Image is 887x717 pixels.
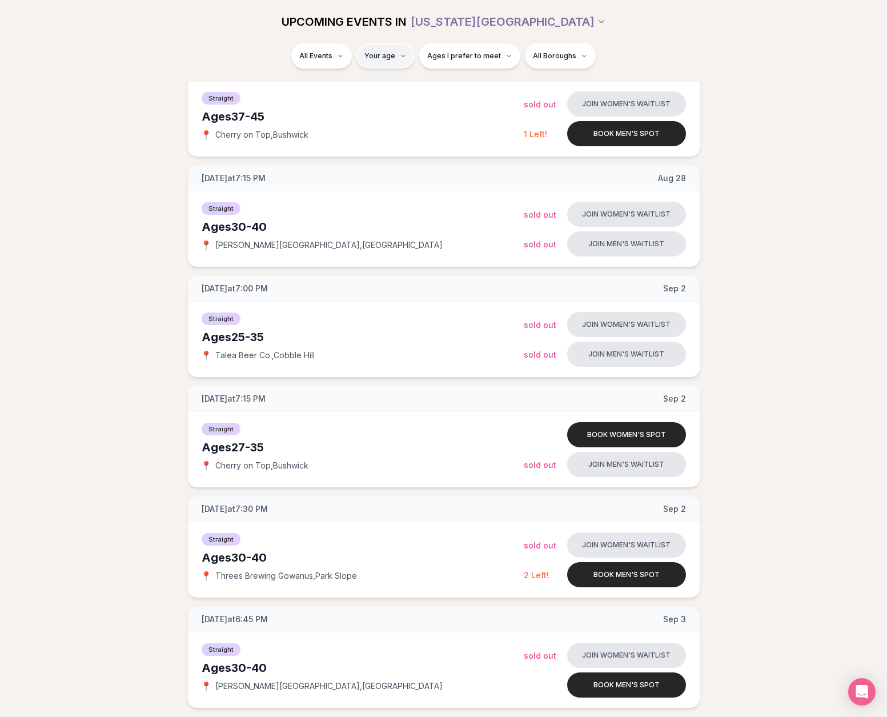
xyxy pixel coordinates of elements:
[202,533,240,546] span: Straight
[202,92,240,105] span: Straight
[215,350,315,361] span: Talea Beer Co. , Cobble Hill
[524,570,549,580] span: 2 Left!
[663,283,686,294] span: Sep 2
[427,51,501,61] span: Ages I prefer to meet
[525,43,596,69] button: All Boroughs
[215,129,308,141] span: Cherry on Top , Bushwick
[202,503,268,515] span: [DATE] at 7:30 PM
[202,130,211,139] span: 📍
[567,643,686,668] button: Join women's waitlist
[524,239,556,249] span: Sold Out
[202,283,268,294] span: [DATE] at 7:00 PM
[658,173,686,184] span: Aug 28
[215,680,443,692] span: [PERSON_NAME][GEOGRAPHIC_DATA] , [GEOGRAPHIC_DATA]
[524,350,556,359] span: Sold Out
[524,540,556,550] span: Sold Out
[202,643,240,656] span: Straight
[202,571,211,580] span: 📍
[202,461,211,470] span: 📍
[663,393,686,404] span: Sep 2
[567,231,686,257] button: Join men's waitlist
[202,241,211,250] span: 📍
[524,210,556,219] span: Sold Out
[202,682,211,691] span: 📍
[663,614,686,625] span: Sep 3
[202,550,524,566] div: Ages 30-40
[567,342,686,367] button: Join men's waitlist
[202,173,266,184] span: [DATE] at 7:15 PM
[663,503,686,515] span: Sep 2
[299,51,332,61] span: All Events
[524,320,556,330] span: Sold Out
[567,452,686,477] button: Join men's waitlist
[215,239,443,251] span: [PERSON_NAME][GEOGRAPHIC_DATA] , [GEOGRAPHIC_DATA]
[282,14,406,30] span: UPCOMING EVENTS IN
[419,43,520,69] button: Ages I prefer to meet
[202,423,240,435] span: Straight
[524,460,556,470] span: Sold Out
[202,614,268,625] span: [DATE] at 6:45 PM
[567,422,686,447] button: Book women's spot
[567,202,686,227] button: Join women's waitlist
[202,313,240,325] span: Straight
[202,109,524,125] div: Ages 37-45
[567,312,686,337] button: Join women's waitlist
[202,393,266,404] span: [DATE] at 7:15 PM
[202,351,211,360] span: 📍
[567,532,686,558] button: Join women's waitlist
[356,43,415,69] button: Your age
[567,121,686,146] button: Book men's spot
[848,678,876,706] div: Open Intercom Messenger
[202,329,524,345] div: Ages 25-35
[202,219,524,235] div: Ages 30-40
[524,129,547,139] span: 1 Left!
[202,202,240,215] span: Straight
[533,51,576,61] span: All Boroughs
[202,439,524,455] div: Ages 27-35
[411,9,606,34] button: [US_STATE][GEOGRAPHIC_DATA]
[364,51,395,61] span: Your age
[567,672,686,698] button: Book men's spot
[215,570,357,582] span: Threes Brewing Gowanus , Park Slope
[567,562,686,587] button: Book men's spot
[215,460,308,471] span: Cherry on Top , Bushwick
[202,660,524,676] div: Ages 30-40
[524,651,556,660] span: Sold Out
[567,91,686,117] button: Join women's waitlist
[524,99,556,109] span: Sold Out
[291,43,352,69] button: All Events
